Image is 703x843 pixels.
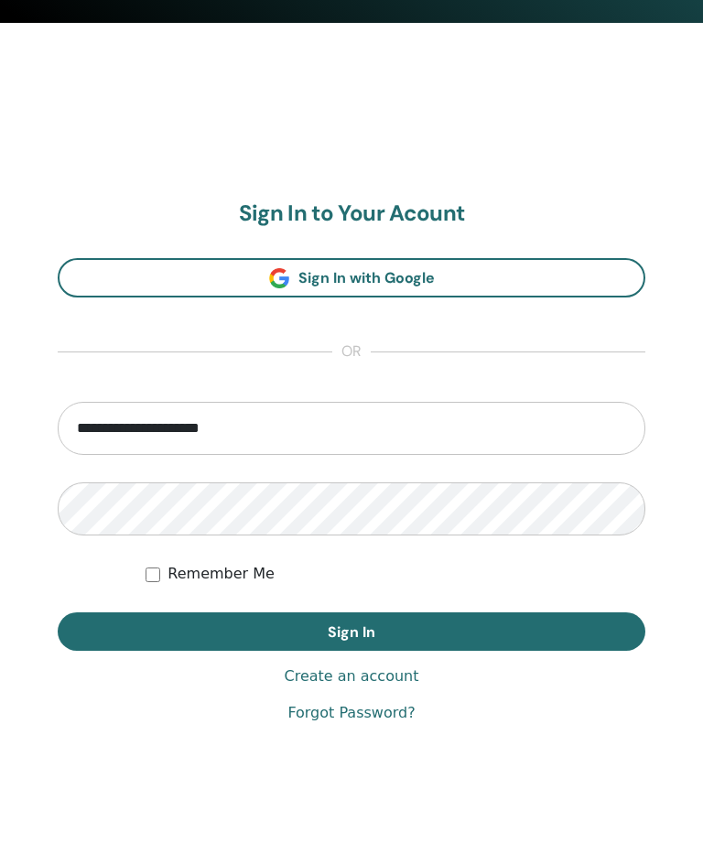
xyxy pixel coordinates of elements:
span: or [332,341,371,363]
a: Sign In with Google [58,258,645,297]
div: Keep me authenticated indefinitely or until I manually logout [146,563,645,585]
span: Sign In [328,622,375,642]
h2: Sign In to Your Acount [58,200,645,227]
span: Sign In with Google [298,268,435,287]
label: Remember Me [168,563,275,585]
a: Create an account [284,665,418,687]
a: Forgot Password? [287,702,415,724]
button: Sign In [58,612,645,651]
